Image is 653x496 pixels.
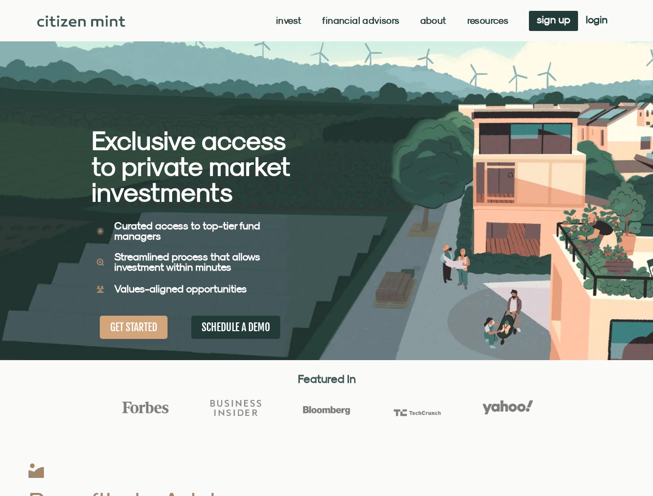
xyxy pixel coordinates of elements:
b: Values-aligned opportunities [114,283,247,295]
b: Curated access to top-tier fund managers [114,220,260,242]
span: SCHEDULE A DEMO [202,321,270,334]
a: About [420,16,447,26]
a: SCHEDULE A DEMO [191,316,280,339]
span: login [586,16,608,23]
a: login [578,11,615,31]
h2: Exclusive access to private market investments [92,128,291,205]
a: Resources [467,16,509,26]
a: sign up [529,11,578,31]
span: GET STARTED [110,321,157,334]
strong: Featured In [298,372,356,385]
img: Forbes Logo [120,401,171,414]
nav: Menu [276,16,508,26]
a: Financial Advisors [322,16,399,26]
img: Citizen Mint [37,16,126,27]
span: sign up [537,16,570,23]
a: Invest [276,16,301,26]
a: GET STARTED [100,316,168,339]
b: Streamlined process that allows investment within minutes [114,251,260,273]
